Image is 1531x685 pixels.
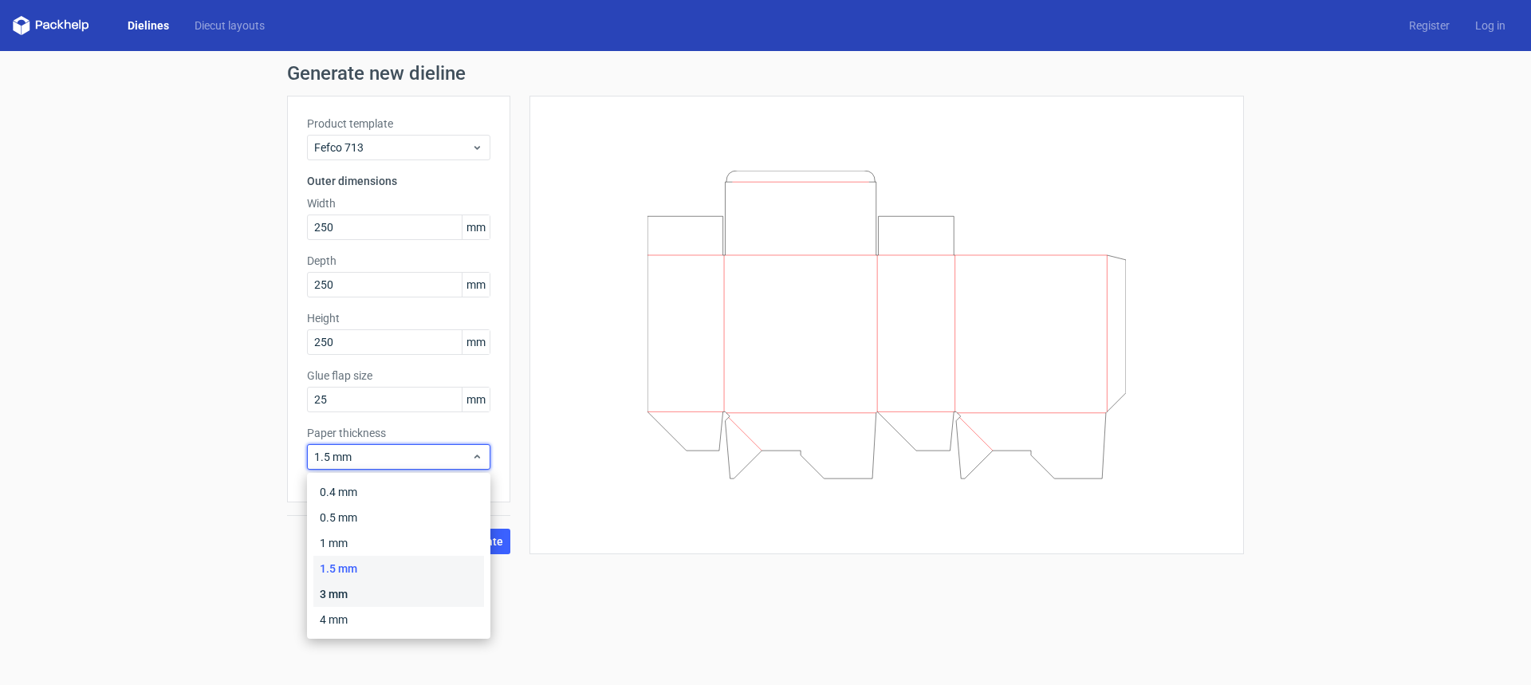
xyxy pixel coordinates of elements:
a: Dielines [115,18,182,33]
a: Log in [1462,18,1518,33]
label: Height [307,310,490,326]
div: 1 mm [313,530,484,556]
div: 1.5 mm [313,556,484,581]
span: mm [462,388,490,411]
span: 1.5 mm [314,449,471,465]
span: Fefco 713 [314,140,471,156]
div: 0.4 mm [313,479,484,505]
span: mm [462,215,490,239]
span: mm [462,273,490,297]
div: 3 mm [313,581,484,607]
label: Product template [307,116,490,132]
a: Diecut layouts [182,18,277,33]
span: mm [462,330,490,354]
label: Paper thickness [307,425,490,441]
div: 4 mm [313,607,484,632]
h1: Generate new dieline [287,64,1244,83]
div: 0.5 mm [313,505,484,530]
label: Glue flap size [307,368,490,384]
a: Register [1396,18,1462,33]
label: Width [307,195,490,211]
label: Depth [307,253,490,269]
h3: Outer dimensions [307,173,490,189]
